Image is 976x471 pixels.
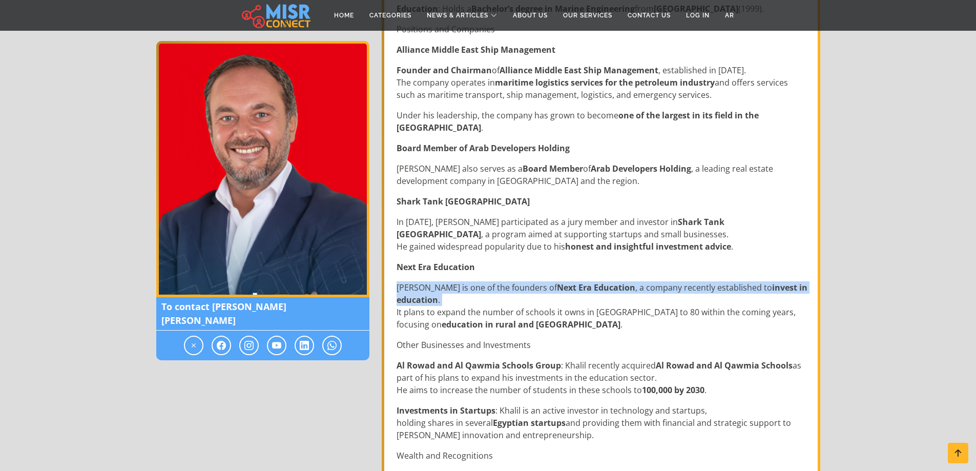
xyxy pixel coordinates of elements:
strong: Al Rowad and Al Qawmia Schools [656,360,793,371]
p: Under his leadership, the company has grown to become . [397,109,807,134]
strong: Arab Developers Holding [591,163,691,174]
p: Wealth and Recognitions [397,449,807,462]
p: Other Businesses and Investments [397,339,807,351]
p: [PERSON_NAME] is one of the founders of , a company recently established to . It plans to expand ... [397,281,807,331]
strong: maritime logistics services for the petroleum industry [495,77,715,88]
strong: 100,000 by 2030 [642,384,704,396]
strong: Next Era Education [557,282,635,293]
strong: honest and insightful investment advice [565,241,731,252]
a: About Us [505,6,555,25]
p: of , established in [DATE]. The company operates in and offers services such as maritime transpor... [397,64,807,101]
p: In [DATE], [PERSON_NAME] participated as a jury member and investor in , a program aimed at suppo... [397,216,807,253]
strong: Alliance Middle East Ship Management [500,65,658,76]
strong: Shark Tank [GEOGRAPHIC_DATA] [397,196,530,207]
a: Home [326,6,362,25]
span: News & Articles [427,11,488,20]
span: To contact [PERSON_NAME] [PERSON_NAME] [156,297,369,331]
strong: Al Rowad and Al Qawmia Schools Group [397,360,561,371]
a: Our Services [555,6,620,25]
strong: Board Member [523,163,583,174]
a: Log in [678,6,717,25]
strong: education in rural and [GEOGRAPHIC_DATA] [442,319,620,330]
a: AR [717,6,742,25]
img: Ahmed Tarek Khalil [156,41,369,297]
p: [PERSON_NAME] also serves as a of , a leading real estate development company in [GEOGRAPHIC_DATA... [397,162,807,187]
strong: Founder and Chairman [397,65,492,76]
img: main.misr_connect [242,3,310,28]
strong: one of the largest in its field in the [GEOGRAPHIC_DATA] [397,110,759,133]
p: : Khalil recently acquired as part of his plans to expand his investments in the education sector... [397,359,807,396]
strong: Next Era Education [397,261,475,273]
strong: invest in education [397,282,807,305]
p: : Khalil is an active investor in technology and startups, holding shares in several and providin... [397,404,807,441]
strong: Board Member of Arab Developers Holding [397,142,570,154]
strong: Alliance Middle East Ship Management [397,44,555,55]
a: Contact Us [620,6,678,25]
strong: Egyptian startups [493,417,566,428]
a: News & Articles [419,6,505,25]
a: Categories [362,6,419,25]
strong: Investments in Startups [397,405,495,416]
strong: Shark Tank [GEOGRAPHIC_DATA] [397,216,724,240]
